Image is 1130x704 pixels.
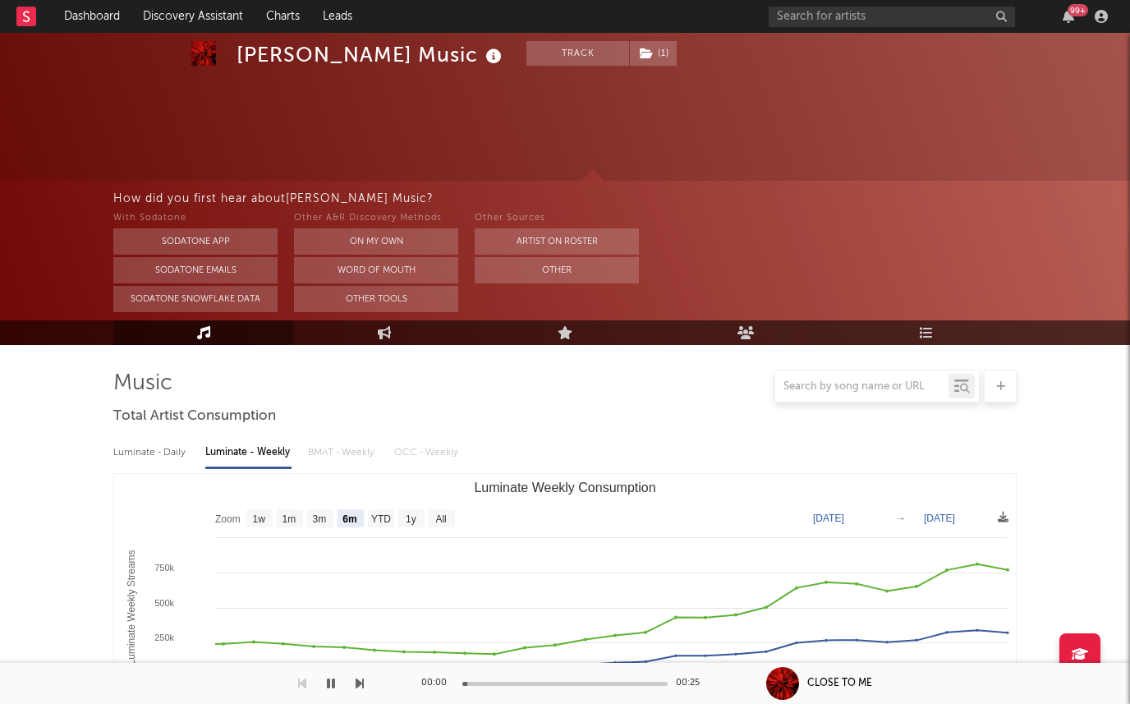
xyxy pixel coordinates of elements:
text: [DATE] [813,513,844,524]
text: 1y [406,513,416,525]
div: How did you first hear about [PERSON_NAME] Music ? [113,189,1130,209]
div: Luminate - Weekly [205,439,292,467]
text: [DATE] [924,513,955,524]
text: 250k [154,633,174,642]
text: All [435,513,446,525]
div: Luminate - Daily [113,439,189,467]
button: 99+ [1063,10,1074,23]
text: → [896,513,906,524]
text: Zoom [215,513,241,525]
button: Word Of Mouth [294,257,458,283]
text: 1m [282,513,296,525]
button: Other Tools [294,286,458,312]
div: [PERSON_NAME] Music [237,41,506,68]
button: (1) [630,41,677,66]
span: Total Artist Consumption [113,407,276,426]
button: Artist on Roster [475,228,639,255]
div: 00:25 [676,674,709,693]
text: YTD [371,513,391,525]
text: 6m [342,513,356,525]
input: Search for artists [769,7,1015,27]
input: Search by song name or URL [775,380,949,393]
text: 3m [313,513,327,525]
button: Sodatone App [113,228,278,255]
button: Sodatone Snowflake Data [113,286,278,312]
button: Track [526,41,629,66]
text: 500k [154,598,174,608]
button: Other [475,257,639,283]
text: 750k [154,563,174,573]
text: Luminate Weekly Consumption [474,481,655,495]
span: ( 1 ) [629,41,678,66]
div: 00:00 [421,674,454,693]
div: Other Sources [475,209,639,228]
div: 99 + [1068,4,1088,16]
text: Luminate Weekly Streams [126,550,137,665]
text: 1w [253,513,266,525]
div: Other A&R Discovery Methods [294,209,458,228]
div: CLOSE TO ME [807,676,872,691]
button: On My Own [294,228,458,255]
button: Sodatone Emails [113,257,278,283]
div: With Sodatone [113,209,278,228]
